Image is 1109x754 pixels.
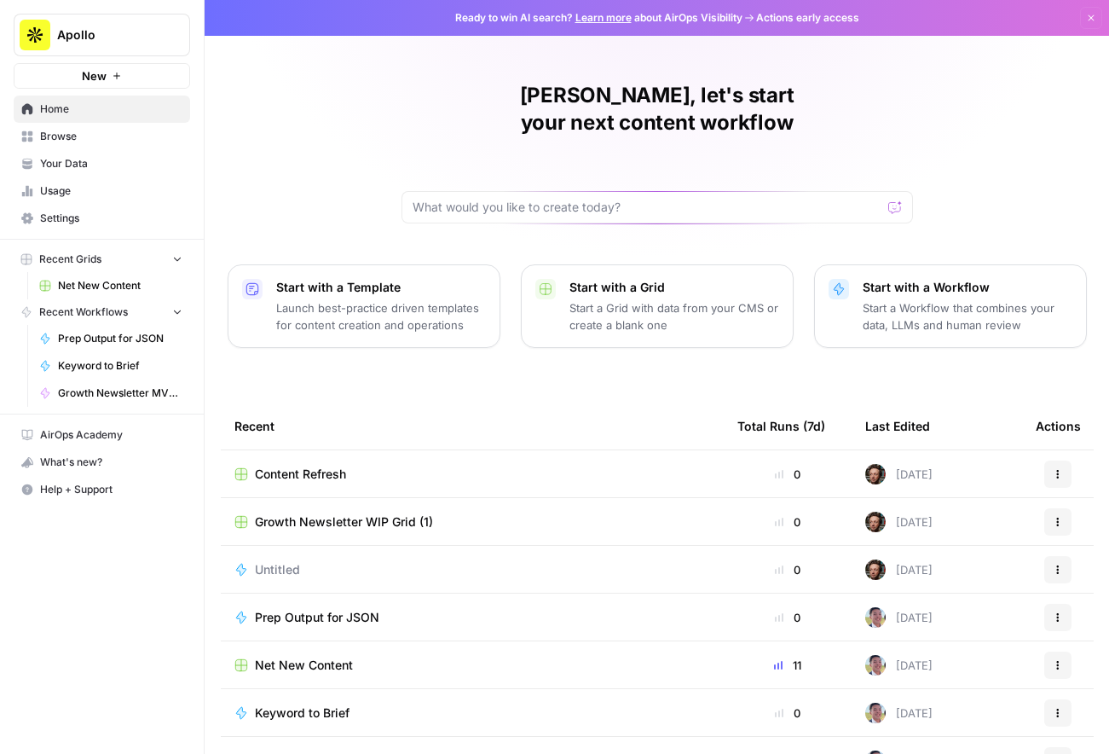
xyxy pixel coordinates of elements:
span: Help + Support [40,482,182,497]
div: Total Runs (7d) [737,403,825,449]
span: Settings [40,211,182,226]
div: Last Edited [865,403,930,449]
p: Start with a Grid [569,279,779,296]
a: AirOps Academy [14,421,190,449]
button: Recent Workflows [14,299,190,325]
img: xqyknumvwcwzrq9hj7fdf50g4vmx [865,512,886,532]
span: Actions early access [756,10,859,26]
a: Keyword to Brief [32,352,190,380]
img: xqyknumvwcwzrq9hj7fdf50g4vmx [865,560,886,580]
a: Growth Newsletter WIP Grid (1) [234,513,710,531]
img: 99f2gcj60tl1tjps57nny4cf0tt1 [865,703,886,723]
span: Home [40,101,182,117]
div: [DATE] [865,703,933,723]
span: Growth Newsletter WIP Grid (1) [255,513,433,531]
a: Learn more [575,11,632,24]
p: Start with a Workflow [863,279,1072,296]
a: Net New Content [234,657,710,674]
div: Recent [234,403,710,449]
div: [DATE] [865,607,933,628]
span: Prep Output for JSON [58,331,182,346]
h1: [PERSON_NAME], let's start your next content workflow [401,82,913,136]
a: Prep Output for JSON [32,325,190,352]
button: Start with a GridStart a Grid with data from your CMS or create a blank one [521,264,794,348]
a: Usage [14,177,190,205]
span: Browse [40,129,182,144]
span: Apollo [57,26,160,43]
a: Your Data [14,150,190,177]
a: Keyword to Brief [234,705,710,722]
img: 99f2gcj60tl1tjps57nny4cf0tt1 [865,655,886,676]
button: What's new? [14,449,190,476]
button: Workspace: Apollo [14,14,190,56]
a: Growth Newsletter MVP 1.1 [32,380,190,407]
div: 0 [737,466,838,483]
div: [DATE] [865,512,933,532]
span: Recent Workflows [39,304,128,320]
span: Untitled [255,561,300,578]
a: Settings [14,205,190,232]
img: xqyknumvwcwzrq9hj7fdf50g4vmx [865,464,886,484]
span: Keyword to Brief [58,358,182,374]
a: Home [14,96,190,123]
img: 99f2gcj60tl1tjps57nny4cf0tt1 [865,607,886,628]
span: Ready to win AI search? about AirOps Visibility [455,10,742,26]
p: Launch best-practice driven templates for content creation and operations [276,299,486,333]
div: [DATE] [865,464,933,484]
div: 0 [737,513,838,531]
div: Actions [1036,403,1081,449]
span: Growth Newsletter MVP 1.1 [58,386,182,401]
div: 11 [737,657,838,674]
span: Usage [40,183,182,199]
p: Start a Workflow that combines your data, LLMs and human review [863,299,1072,333]
div: What's new? [14,449,189,475]
div: 0 [737,705,838,722]
button: Start with a TemplateLaunch best-practice driven templates for content creation and operations [228,264,500,348]
div: [DATE] [865,655,933,676]
button: New [14,63,190,89]
span: Net New Content [58,278,182,293]
a: Prep Output for JSON [234,609,710,626]
a: Browse [14,123,190,150]
input: What would you like to create today? [413,199,881,216]
span: Content Refresh [255,466,346,483]
button: Help + Support [14,476,190,503]
a: Net New Content [32,272,190,299]
div: [DATE] [865,560,933,580]
span: Recent Grids [39,252,101,267]
p: Start a Grid with data from your CMS or create a blank one [569,299,779,333]
img: Apollo Logo [20,20,50,50]
span: New [82,67,107,84]
a: Untitled [234,561,710,578]
span: AirOps Academy [40,427,182,443]
p: Start with a Template [276,279,486,296]
div: 0 [737,561,838,578]
button: Start with a WorkflowStart a Workflow that combines your data, LLMs and human review [814,264,1087,348]
span: Your Data [40,156,182,171]
span: Keyword to Brief [255,705,349,722]
div: 0 [737,609,838,626]
a: Content Refresh [234,466,710,483]
button: Recent Grids [14,246,190,272]
span: Net New Content [255,657,353,674]
span: Prep Output for JSON [255,609,379,626]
